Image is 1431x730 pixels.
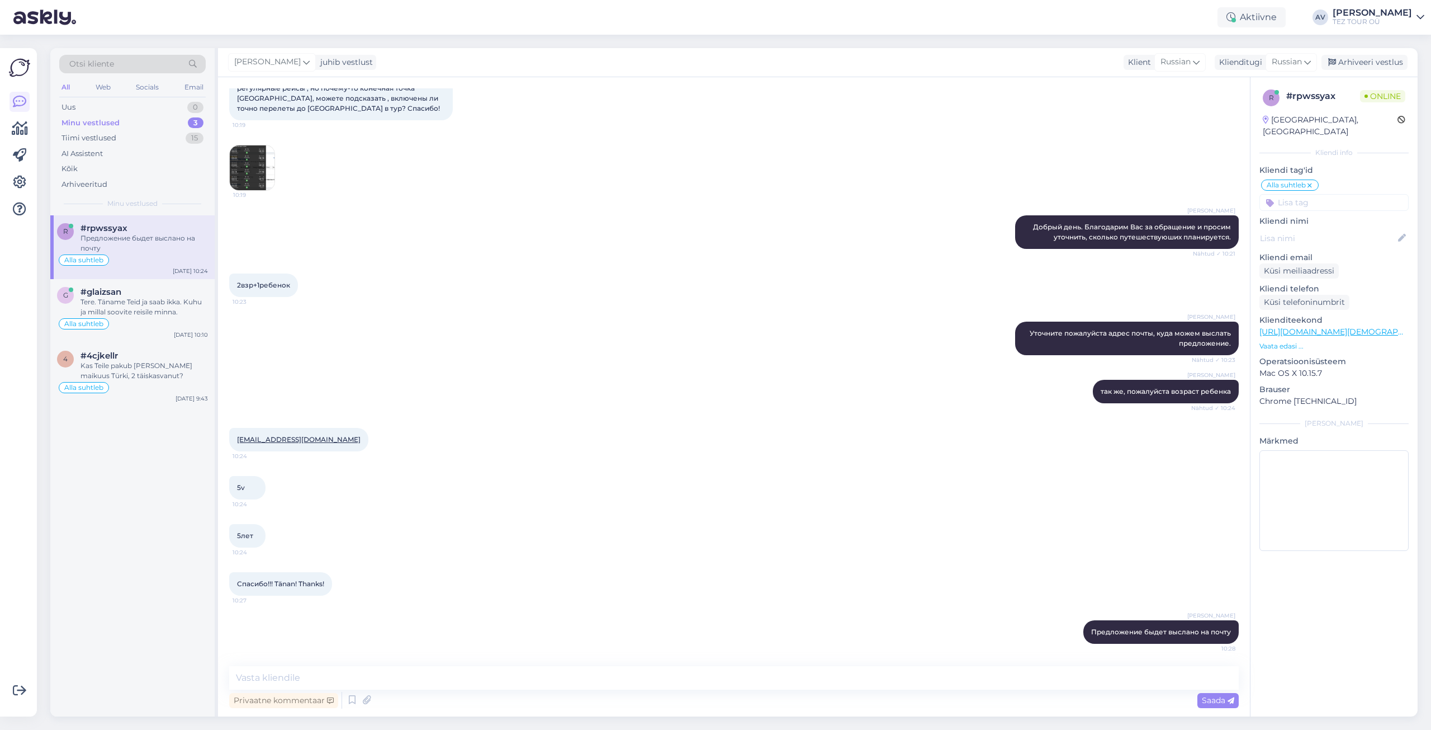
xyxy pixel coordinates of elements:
[1259,263,1339,279] div: Küsi meiliaadressi
[1321,55,1408,70] div: Arhiveeri vestlus
[186,133,203,144] div: 15
[80,297,208,317] div: Tere. Täname Teid ja saab ikka. Kuhu ja millal soovite reisile minna.
[1272,56,1302,68] span: Russian
[1187,313,1235,321] span: [PERSON_NAME]
[1360,90,1405,102] span: Online
[80,223,127,233] span: #rpwssyax
[1259,215,1409,227] p: Kliendi nimi
[80,233,208,253] div: Предложение быдет выслано на почту
[1286,90,1360,103] div: # rpwssyax
[233,191,275,199] span: 10:19
[233,121,274,129] span: 10:19
[1091,628,1231,636] span: Предложение быдет выслано на почту
[61,117,120,129] div: Minu vestlused
[1259,283,1409,295] p: Kliendi telefon
[316,56,373,68] div: juhib vestlust
[1187,371,1235,379] span: [PERSON_NAME]
[1259,356,1409,368] p: Operatsioonisüsteem
[61,102,75,113] div: Uus
[1333,8,1424,26] a: [PERSON_NAME]TEZ TOUR OÜ
[176,394,208,403] div: [DATE] 9:43
[1192,356,1235,364] span: Nähtud ✓ 10:23
[1124,56,1151,68] div: Klient
[233,298,274,306] span: 10:23
[69,58,114,70] span: Otsi kliente
[59,80,72,95] div: All
[182,80,206,95] div: Email
[134,80,161,95] div: Socials
[80,361,208,381] div: Kas Teile pakub [PERSON_NAME] maikuus Türki, 2 täiskasvanut?
[1333,17,1412,26] div: TEZ TOUR OÜ
[233,596,274,605] span: 10:27
[63,355,68,363] span: 4
[237,483,245,492] span: 5v
[1259,194,1409,211] input: Lisa tag
[61,163,78,175] div: Kõik
[61,148,103,159] div: AI Assistent
[1259,341,1409,351] p: Vaata edasi ...
[237,580,324,588] span: Спасибо!!! Tänan! Thanks!
[1160,56,1191,68] span: Russian
[9,57,30,78] img: Askly Logo
[1269,93,1274,102] span: r
[234,56,301,68] span: [PERSON_NAME]
[188,117,203,129] div: 3
[1312,10,1328,25] div: AV
[80,351,118,361] span: #4cjkellr
[1202,695,1234,705] span: Saada
[63,291,68,299] span: g
[64,257,103,263] span: Alla suhtleb
[1267,182,1306,189] span: Alla suhtleb
[63,227,68,236] span: r
[1030,329,1233,347] span: Уточните пожалуйста адрес почты, куда можем выслать предложение.
[173,267,208,275] div: [DATE] 10:24
[1193,249,1235,258] span: Nähtud ✓ 10:21
[64,321,103,327] span: Alla suhtleb
[61,179,107,190] div: Arhiveeritud
[1187,611,1235,620] span: [PERSON_NAME]
[93,80,113,95] div: Web
[1259,395,1409,407] p: Chrome [TECHNICAL_ID]
[1101,387,1231,395] span: так же, пожалуйста возраст ребенка
[107,199,158,209] span: Minu vestlused
[233,452,274,460] span: 10:24
[1187,206,1235,215] span: [PERSON_NAME]
[1259,314,1409,326] p: Klienditeekond
[1193,644,1235,653] span: 10:28
[1260,232,1396,244] input: Lisa nimi
[1259,368,1409,379] p: Mac OS X 10.15.7
[229,693,338,708] div: Privaatne kommentaar
[1259,148,1409,158] div: Kliendi info
[233,548,274,557] span: 10:24
[237,281,290,289] span: 2взр+1ребенок
[1259,418,1409,428] div: [PERSON_NAME]
[1259,164,1409,176] p: Kliendi tag'id
[1333,8,1412,17] div: [PERSON_NAME]
[230,145,274,190] img: Attachment
[1259,252,1409,263] p: Kliendi email
[64,384,103,391] span: Alla suhtleb
[1263,114,1397,138] div: [GEOGRAPHIC_DATA], [GEOGRAPHIC_DATA]
[80,287,121,297] span: #glaizsan
[1215,56,1262,68] div: Klienditugi
[1191,404,1235,412] span: Nähtud ✓ 10:24
[187,102,203,113] div: 0
[1033,223,1233,241] span: Добрый день. Благодарим Вас за обращение и просим уточнить, сколько путешествуюших планируется.
[1259,295,1349,310] div: Küsi telefoninumbrit
[237,435,361,444] a: [EMAIL_ADDRESS][DOMAIN_NAME]
[1259,384,1409,395] p: Brauser
[1259,435,1409,447] p: Märkmed
[237,531,253,540] span: 5лет
[61,133,116,144] div: Tiimi vestlused
[1217,7,1286,27] div: Aktiivne
[233,500,274,508] span: 10:24
[174,331,208,339] div: [DATE] 10:10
